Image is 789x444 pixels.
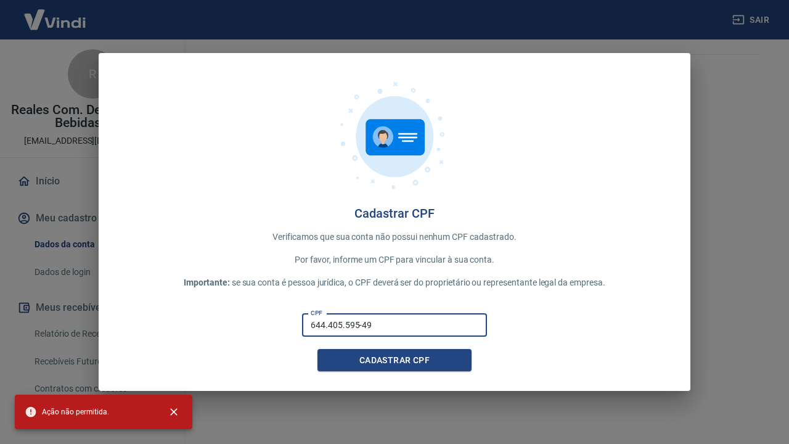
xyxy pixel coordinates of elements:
[118,276,671,289] p: se sua conta é pessoa jurídica, o CPF deverá ser do proprietário ou representante legal da empresa.
[333,73,456,196] img: cpf.717f05c5be8aae91fe8f.png
[184,277,229,287] span: Importante:
[118,253,671,266] p: Por favor, informe um CPF para vincular à sua conta.
[118,206,671,221] h4: Cadastrar CPF
[311,308,322,318] label: CPF
[118,231,671,244] p: Verificamos que sua conta não possui nenhum CPF cadastrado.
[160,398,187,425] button: close
[317,349,472,372] button: Cadastrar CPF
[25,406,109,418] span: Ação não permitida.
